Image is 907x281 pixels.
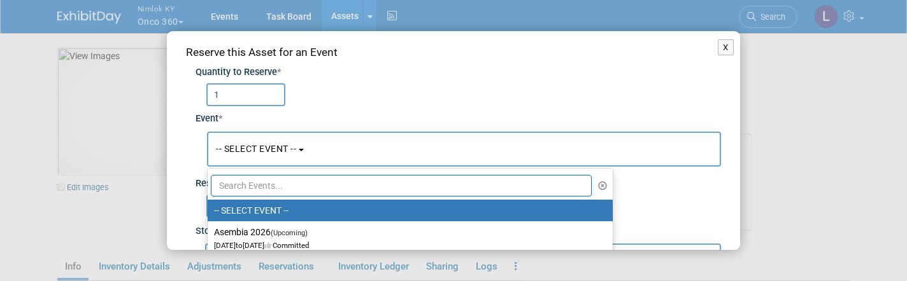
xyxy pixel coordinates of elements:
[196,106,721,126] div: Event
[196,170,721,191] div: Reservation Date
[214,202,600,219] label: -- SELECT EVENT --
[236,241,243,250] span: to
[214,228,315,250] span: [DATE] [DATE] Committed
[216,144,296,154] span: -- SELECT EVENT --
[196,66,721,79] div: Quantity to Reserve
[207,132,721,167] button: -- SELECT EVENT --
[206,195,292,217] input: Reservation Date
[211,175,592,196] input: Search Events...
[186,46,338,58] span: Reserve this Asset for an Event
[718,39,734,56] button: X
[271,229,308,237] span: (Upcoming)
[214,224,600,253] label: Asembia 2026
[196,217,721,238] div: Storage Location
